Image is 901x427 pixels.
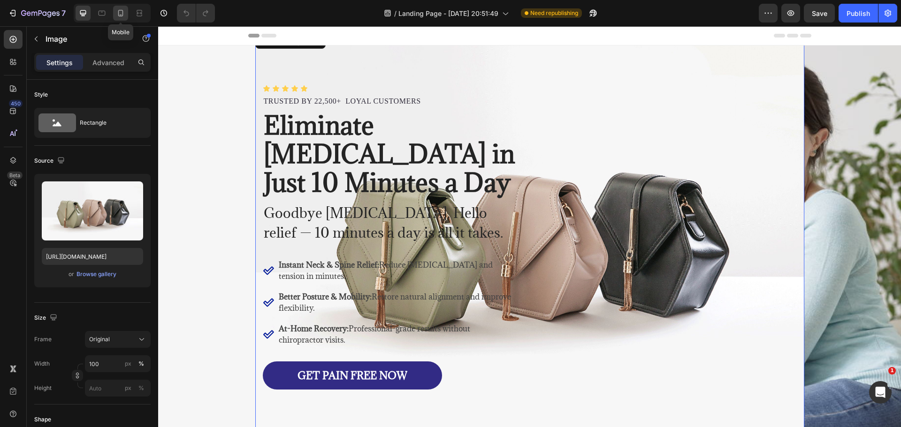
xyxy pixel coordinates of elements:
[34,415,51,424] div: Shape
[4,4,70,22] button: 7
[61,7,66,19] p: 7
[839,4,878,22] button: Publish
[9,100,23,107] div: 450
[121,265,214,276] strong: Better Posture & Mobility:
[122,382,134,394] button: %
[34,312,59,324] div: Size
[106,71,357,79] p: TRUSTED BY 22,500+ LOYAL CUSTOMERS
[812,9,827,17] span: Save
[138,384,144,392] div: %
[76,270,116,278] div: Browse gallery
[530,9,578,17] span: Need republishing
[869,381,892,404] iframe: Intercom live chat
[34,360,50,368] label: Width
[804,4,835,22] button: Save
[34,384,52,392] label: Height
[121,233,221,244] strong: Instant Neck & Spine Relief:
[92,58,124,67] p: Advanced
[85,355,151,372] input: px%
[85,380,151,397] input: px%
[136,358,147,369] button: px
[34,90,48,99] div: Style
[7,172,23,179] div: Beta
[125,384,131,392] div: px
[121,233,357,255] p: Reduce [MEDICAL_DATA] and tension in minutes.
[122,358,134,369] button: %
[80,112,137,134] div: Rectangle
[42,248,143,265] input: https://example.com/image.jpg
[46,58,73,67] p: Settings
[97,6,646,417] img: image_demo.jpg
[121,265,357,287] p: Restore natural alignment and improve flexibility.
[136,382,147,394] button: px
[85,331,151,348] button: Original
[139,342,249,357] p: GET PAIN FREE NOW
[106,177,357,216] p: Goodbye [MEDICAL_DATA]. Hello relief — 10 minutes a day is all it takes.
[121,297,191,307] strong: At-Home Recovery:
[105,84,358,172] h1: Eliminate [MEDICAL_DATA] in Just 10 Minutes a Day
[34,155,67,167] div: Source
[34,335,52,344] label: Frame
[105,335,284,364] a: GET PAIN FREE NOW
[76,270,117,279] button: Browse gallery
[394,8,397,18] span: /
[125,360,131,368] div: px
[46,33,125,45] p: Image
[888,367,896,375] span: 1
[89,335,110,344] span: Original
[158,26,901,427] iframe: Design area
[69,269,74,280] span: or
[138,360,144,368] div: %
[42,181,143,240] img: preview-image
[177,4,215,22] div: Undo/Redo
[847,8,870,18] div: Publish
[398,8,498,18] span: Landing Page - [DATE] 20:51:49
[121,297,357,319] p: Professional-grade results without chiropractor visits.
